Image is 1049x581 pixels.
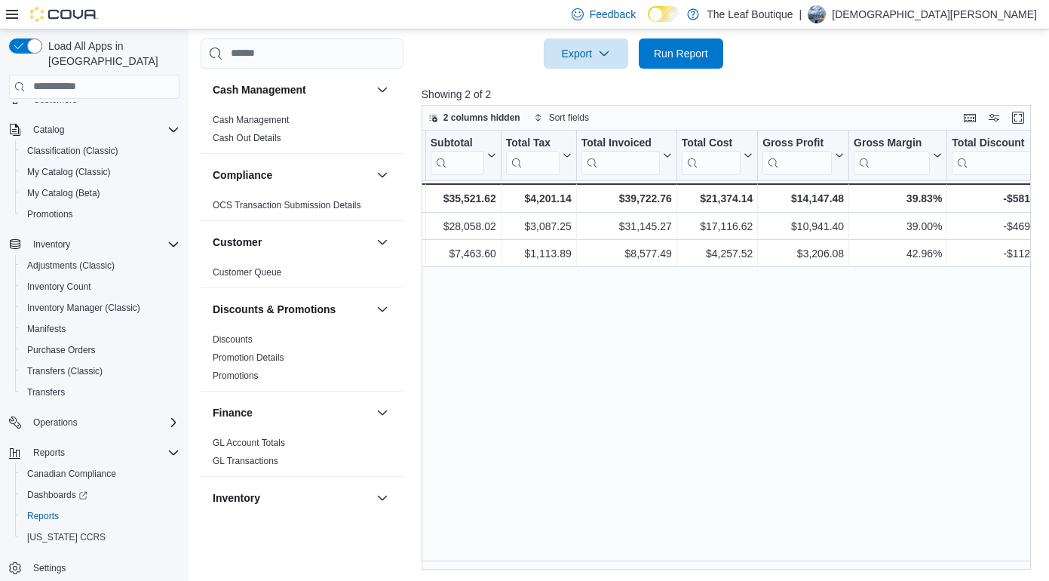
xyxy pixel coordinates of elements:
[422,109,526,127] button: 2 columns hidden
[27,344,96,356] span: Purchase Orders
[544,38,628,69] button: Export
[15,297,186,318] button: Inventory Manager (Classic)
[985,109,1003,127] button: Display options
[213,404,253,420] h3: Finance
[27,386,65,398] span: Transfers
[213,437,285,447] a: GL Account Totals
[21,257,179,275] span: Adjustments (Classic)
[762,136,832,150] div: Gross Profit
[506,136,560,150] div: Total Tax
[431,136,484,150] div: Subtotal
[21,163,117,181] a: My Catalog (Classic)
[682,217,753,235] div: $17,116.62
[553,38,619,69] span: Export
[15,318,186,340] button: Manifests
[42,38,179,69] span: Load All Apps in [GEOGRAPHIC_DATA]
[762,136,844,174] button: Gross Profit
[27,235,179,254] span: Inventory
[21,320,179,338] span: Manifests
[762,189,844,207] div: $14,147.48
[15,204,186,225] button: Promotions
[443,112,520,124] span: 2 columns hidden
[33,447,65,459] span: Reports
[373,165,391,183] button: Compliance
[854,136,930,174] div: Gross Margin
[762,136,832,174] div: Gross Profit
[213,352,284,362] a: Promotion Details
[854,217,942,235] div: 39.00%
[654,46,708,61] span: Run Report
[21,299,179,317] span: Inventory Manager (Classic)
[15,340,186,361] button: Purchase Orders
[21,465,122,483] a: Canadian Compliance
[213,199,361,210] a: OCS Transaction Submission Details
[15,382,186,403] button: Transfers
[431,136,496,174] button: Subtotal
[431,189,496,207] div: $35,521.62
[506,217,572,235] div: $3,087.25
[33,417,78,429] span: Operations
[213,167,272,182] h3: Compliance
[648,22,649,23] span: Dark Mode
[15,161,186,183] button: My Catalog (Classic)
[808,5,826,23] div: Christian Kardash
[27,444,71,462] button: Reports
[528,109,595,127] button: Sort fields
[21,362,109,380] a: Transfers (Classic)
[21,184,106,202] a: My Catalog (Beta)
[854,136,942,174] button: Gross Margin
[581,136,672,174] button: Total Invoiced
[952,217,1044,235] div: -$469.45
[27,260,115,272] span: Adjustments (Classic)
[682,136,741,174] div: Total Cost
[373,232,391,251] button: Customer
[27,444,179,462] span: Reports
[3,412,186,433] button: Operations
[213,490,370,505] button: Inventory
[213,266,281,277] a: Customer Queue
[832,5,1037,23] p: [DEMOGRAPHIC_DATA][PERSON_NAME]
[21,486,179,504] span: Dashboards
[682,189,753,207] div: $21,374.14
[21,320,72,338] a: Manifests
[431,244,496,263] div: $7,463.60
[1009,109,1027,127] button: Enter fullscreen
[21,528,112,546] a: [US_STATE] CCRS
[21,341,102,359] a: Purchase Orders
[201,195,403,220] div: Compliance
[21,257,121,275] a: Adjustments (Classic)
[854,244,942,263] div: 42.96%
[549,112,589,124] span: Sort fields
[27,145,118,157] span: Classification (Classic)
[506,136,560,174] div: Total Tax
[213,301,336,316] h3: Discounts & Promotions
[21,163,179,181] span: My Catalog (Classic)
[15,463,186,484] button: Canadian Compliance
[27,413,84,432] button: Operations
[581,217,672,235] div: $31,145.27
[21,205,79,223] a: Promotions
[961,109,979,127] button: Keyboard shortcuts
[581,136,660,174] div: Total Invoiced
[21,507,65,525] a: Reports
[581,136,660,150] div: Total Invoiced
[27,531,106,543] span: [US_STATE] CCRS
[762,217,844,235] div: $10,941.40
[27,510,59,522] span: Reports
[201,110,403,152] div: Cash Management
[682,244,753,263] div: $4,257.52
[27,166,111,178] span: My Catalog (Classic)
[21,142,124,160] a: Classification (Classic)
[33,124,64,136] span: Catalog
[213,132,281,143] a: Cash Out Details
[422,87,1037,102] p: Showing 2 of 2
[15,255,186,276] button: Adjustments (Classic)
[213,81,306,97] h3: Cash Management
[15,183,186,204] button: My Catalog (Beta)
[213,490,260,505] h3: Inventory
[201,263,403,287] div: Customer
[952,136,1032,174] div: Total Discount
[213,370,259,380] a: Promotions
[15,361,186,382] button: Transfers (Classic)
[21,383,71,401] a: Transfers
